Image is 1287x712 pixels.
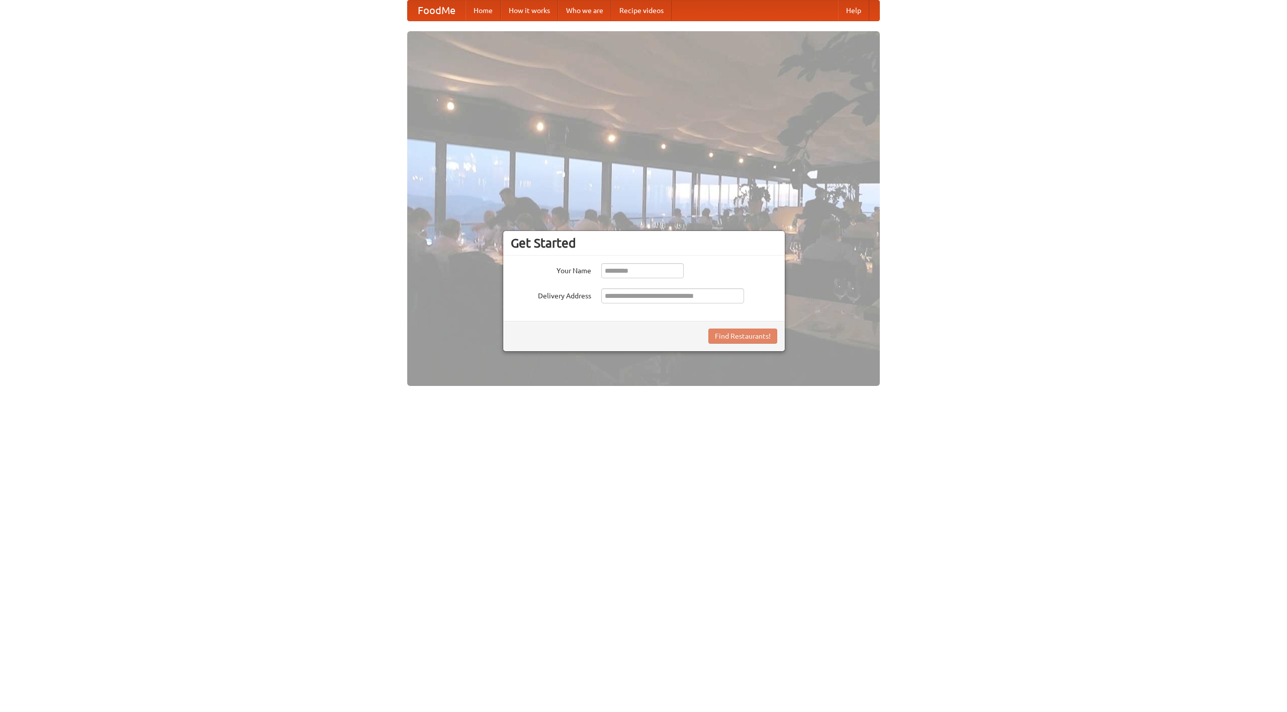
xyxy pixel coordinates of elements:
label: Your Name [511,263,591,276]
a: Help [838,1,869,21]
a: Recipe videos [611,1,672,21]
a: Home [466,1,501,21]
a: FoodMe [408,1,466,21]
a: Who we are [558,1,611,21]
a: How it works [501,1,558,21]
button: Find Restaurants! [708,329,777,344]
h3: Get Started [511,235,777,251]
label: Delivery Address [511,288,591,301]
